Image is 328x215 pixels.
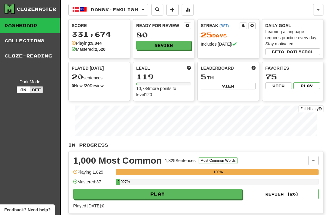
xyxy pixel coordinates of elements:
button: View [201,83,256,89]
button: Add sentence to collection [166,4,179,16]
div: 1,000 Most Common [73,156,162,165]
div: Score [72,23,127,29]
button: Search sentences [151,4,163,16]
strong: 0 [72,83,74,88]
span: 20 [72,72,83,81]
span: 25 [201,30,212,39]
div: Day s [201,31,256,39]
div: 10,784 more points to level 120 [136,85,191,98]
div: Includes [DATE]! [201,41,256,47]
div: Mastered: 37 [73,179,113,189]
div: 1,825 Sentences [165,158,196,164]
span: a daily [281,50,302,54]
button: View [265,82,292,89]
button: More stats [182,4,194,16]
button: Play [293,82,320,89]
div: 331,674 [72,30,127,38]
button: Review [136,41,191,50]
span: This week in points, UTC [251,65,256,71]
strong: 20 [85,83,90,88]
div: Ready for Review [136,23,184,29]
div: Mastered: [72,46,105,52]
div: 119 [136,73,191,81]
span: Open feedback widget [4,207,50,213]
button: Dansk/English [68,4,148,16]
span: 5 [201,72,207,81]
button: Review (20) [246,189,319,199]
span: Played [DATE] [72,65,104,71]
a: Full History [299,106,323,112]
span: Dansk / English [91,7,138,12]
p: In Progress [68,142,323,148]
div: Favorites [265,65,320,71]
div: New / Review [72,83,127,89]
div: Playing: 1,825 [73,169,113,179]
strong: 9,844 [91,41,102,46]
div: 80 [136,31,191,39]
div: th [201,73,256,81]
div: Learning a language requires practice every day. Stay motivated! [265,29,320,47]
button: Most Common Words [199,157,237,164]
div: Clozemaster [17,6,56,12]
div: 75 [265,73,320,81]
div: Playing: [72,40,102,46]
button: Off [30,86,43,93]
div: sentences [72,73,127,81]
button: Play [73,189,242,199]
div: Streak [201,23,240,29]
a: (BST) [219,24,229,28]
button: On [17,86,30,93]
span: Score more points to level up [187,65,191,71]
div: 100% [118,169,319,175]
div: 2.027% [118,179,120,185]
strong: 2,520 [95,47,105,52]
div: Dark Mode [5,79,55,85]
span: Level [136,65,150,71]
button: Seta dailygoal [265,48,320,55]
div: Daily Goal [265,23,320,29]
span: Leaderboard [201,65,234,71]
span: Played [DATE]: 0 [73,203,104,208]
